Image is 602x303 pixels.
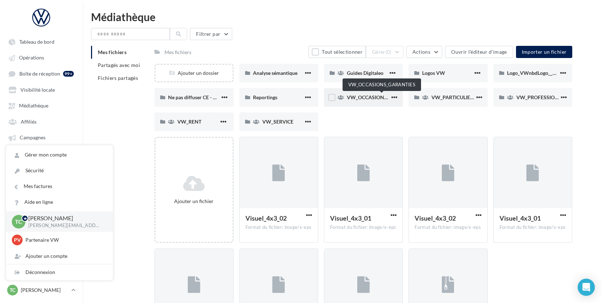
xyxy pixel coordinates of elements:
[522,49,567,55] span: Importer un fichier
[516,94,571,100] span: VW_PROFESSIONNELS
[4,147,78,167] a: PLV et print personnalisable
[309,46,366,58] button: Tout sélectionner
[4,83,78,96] a: Visibilité locale
[500,224,566,231] div: Format du fichier: image/x-eps
[4,131,78,144] a: Campagnes
[347,70,383,76] span: Guides Digitaleo
[6,248,113,264] div: Ajouter un compte
[156,69,232,77] div: Ajouter un dossier
[347,94,417,100] span: VW_OCCASIONS_GARANTIES
[253,94,277,100] span: Reportings
[422,70,445,76] span: Logos VW
[6,147,113,163] a: Gérer mon compte
[21,287,68,294] p: [PERSON_NAME]
[415,214,456,222] span: Visuel_4x3_02
[431,94,476,100] span: VW_PARTICULIERS
[386,49,392,55] span: (0)
[6,264,113,280] div: Déconnexion
[10,287,15,294] span: TC
[343,78,421,91] div: VW_OCCASIONS_GARANTIES
[366,46,403,58] button: Gérer(0)
[177,119,201,125] span: VW_RENT
[445,46,513,58] button: Ouvrir l'éditeur d'image
[4,67,78,80] a: Boîte de réception 99+
[63,71,74,77] div: 99+
[4,35,78,48] a: Tableau de bord
[14,236,21,244] span: PV
[406,46,442,58] button: Actions
[190,28,232,40] button: Filtrer par
[15,217,22,226] span: TC
[98,62,140,68] span: Partagés avec moi
[516,46,573,58] button: Importer un fichier
[20,87,55,93] span: Visibilité locale
[245,224,312,231] div: Format du fichier: image/x-eps
[415,224,481,231] div: Format du fichier: image/x-eps
[500,214,541,222] span: Visuel_4x3_01
[4,169,78,189] a: Campagnes DataOnDemand
[578,279,595,296] div: Open Intercom Messenger
[6,194,113,210] a: Aide en ligne
[412,49,430,55] span: Actions
[253,70,297,76] span: Analyse sémantique
[19,39,54,45] span: Tableau de bord
[6,163,113,178] a: Sécurité
[330,214,371,222] span: Visuel_4x3_01
[4,115,78,128] a: Affiliés
[164,49,191,56] div: Mes fichiers
[19,103,48,109] span: Médiathèque
[98,75,138,81] span: Fichiers partagés
[4,99,78,112] a: Médiathèque
[6,178,113,194] a: Mes factures
[6,283,77,297] a: TC [PERSON_NAME]
[168,94,255,100] span: Ne pas diffuser CE - Vignette operation
[245,214,287,222] span: Visuel_4x3_02
[158,198,229,205] div: Ajouter un fichier
[28,214,101,222] p: [PERSON_NAME]
[21,119,37,125] span: Affiliés
[19,55,44,61] span: Opérations
[262,119,293,125] span: VW_SERVICE
[19,71,60,77] span: Boîte de réception
[91,11,593,22] div: Médiathèque
[28,222,101,229] p: [PERSON_NAME][EMAIL_ADDRESS][DOMAIN_NAME]
[20,135,46,141] span: Campagnes
[4,51,78,64] a: Opérations
[98,49,126,55] span: Mes fichiers
[25,236,104,244] p: Partenaire VW
[330,224,397,231] div: Format du fichier: image/x-eps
